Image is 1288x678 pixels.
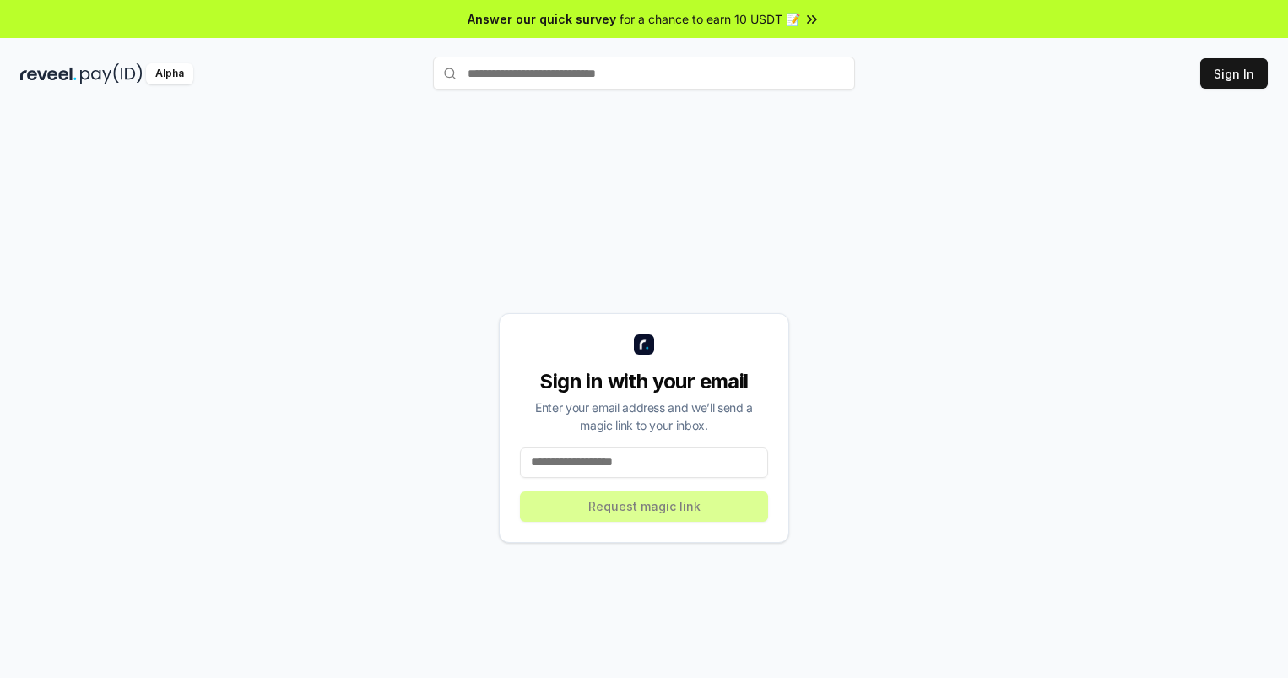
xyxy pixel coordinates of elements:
span: for a chance to earn 10 USDT 📝 [620,10,800,28]
span: Answer our quick survey [468,10,616,28]
button: Sign In [1200,58,1268,89]
img: logo_small [634,334,654,355]
div: Alpha [146,63,193,84]
img: pay_id [80,63,143,84]
img: reveel_dark [20,63,77,84]
div: Enter your email address and we’ll send a magic link to your inbox. [520,399,768,434]
div: Sign in with your email [520,368,768,395]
